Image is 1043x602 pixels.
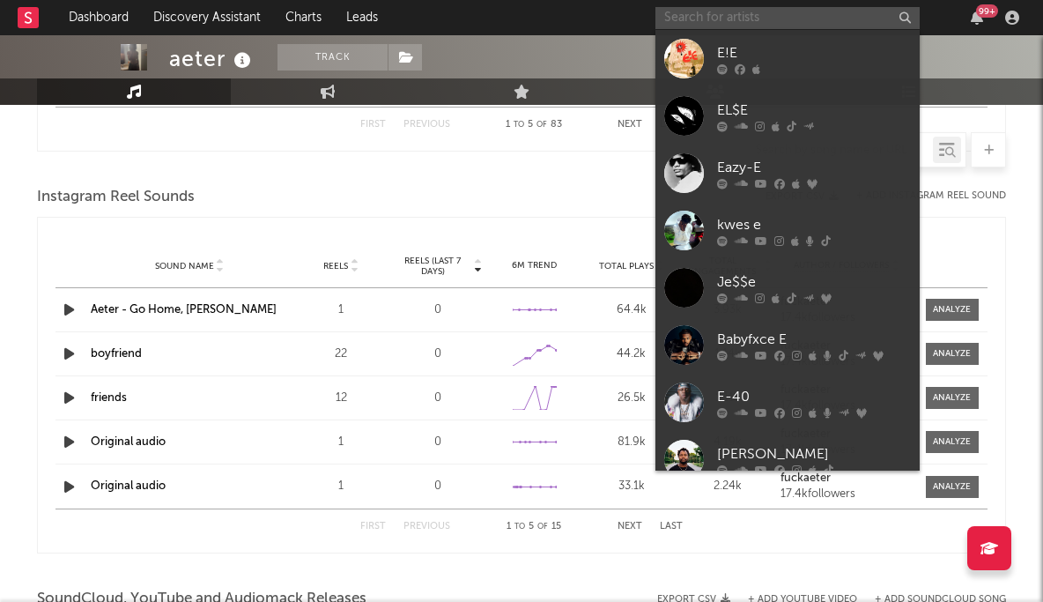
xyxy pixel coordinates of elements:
div: Eazy-E [717,157,911,178]
button: 99+ [971,11,983,25]
div: 22 [297,346,385,363]
span: Sound Name [155,261,214,271]
a: Je$$e [655,259,920,316]
div: Babyfxce E [717,329,911,350]
div: Je$$e [717,271,911,293]
span: to [514,523,525,531]
div: 12 [297,390,385,407]
span: to [514,121,524,129]
div: 6M Trend [491,259,579,272]
div: 99 + [976,4,998,18]
button: + Add Instagram Reel Sound [856,191,1006,201]
strong: fuckaeter [780,472,831,484]
div: 44.2k [588,346,676,363]
div: 26.5k [588,390,676,407]
span: Total Plays [599,261,654,271]
a: Original audio [91,480,166,492]
a: E-40 [655,374,920,431]
div: 1 [297,434,385,451]
div: EL$E [717,100,911,121]
a: fuckaeter [780,472,913,485]
a: Eazy-E [655,145,920,202]
div: 1 5 15 [485,517,582,538]
div: 0 [394,390,482,407]
div: 0 [394,478,482,495]
div: [PERSON_NAME] [717,443,911,465]
button: Next [618,522,642,531]
a: Aeter - Go Home, [PERSON_NAME] [91,304,277,316]
div: 1 [297,478,385,495]
span: of [537,523,548,531]
div: E!E [717,42,911,63]
div: 0 [394,346,482,363]
button: Last [660,522,683,531]
a: Original audio [91,436,166,448]
div: E-40 [717,386,911,407]
button: First [360,522,386,531]
a: E!E [655,30,920,87]
span: of [536,121,547,129]
div: 64.4k [588,301,676,319]
div: aeter [169,44,255,73]
a: Babyfxce E [655,316,920,374]
button: Previous [403,120,450,130]
div: 1 [297,301,385,319]
a: friends [91,392,127,404]
div: 0 [394,301,482,319]
div: 81.9k [588,434,676,451]
span: Reels (last 7 days) [394,256,471,277]
div: 0 [394,434,482,451]
a: [PERSON_NAME] [655,431,920,488]
a: EL$E [655,87,920,145]
div: 33.1k [588,478,676,495]
span: Reels [323,261,348,271]
div: 17.4k followers [780,488,913,501]
button: First [360,120,386,130]
button: Track [277,44,388,71]
span: Instagram Reel Sounds [37,187,195,208]
a: kwes e [655,202,920,259]
div: 2.24k [684,478,773,495]
button: Next [618,120,642,130]
input: Search for artists [655,7,920,29]
div: 1 5 83 [485,115,582,136]
a: boyfriend [91,348,142,360]
div: + Add Instagram Reel Sound [839,191,1006,201]
button: Previous [403,522,450,531]
div: kwes e [717,214,911,235]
